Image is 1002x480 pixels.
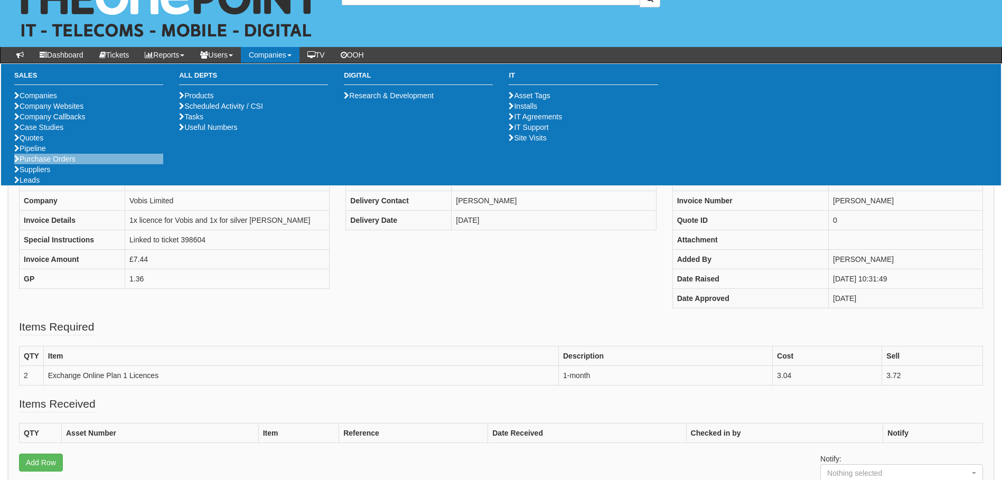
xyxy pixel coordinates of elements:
td: Linked to ticket 398604 [125,230,330,250]
a: Installs [509,102,537,110]
legend: Items Required [19,319,94,335]
td: [DATE] [452,211,656,230]
a: IT Agreements [509,112,562,121]
td: 3.72 [882,366,983,385]
th: Sell [882,346,983,366]
a: Suppliers [14,165,50,174]
a: Leads [14,176,40,184]
a: Case Studies [14,123,63,131]
th: Item [258,423,339,443]
th: Attachment [672,230,828,250]
td: [PERSON_NAME] [452,191,656,211]
th: Date Raised [672,269,828,289]
a: OOH [333,47,372,63]
th: Notify [883,423,983,443]
a: Products [179,91,213,100]
th: Reference [339,423,488,443]
th: Description [558,346,772,366]
a: Companies [241,47,299,63]
a: Company Callbacks [14,112,86,121]
td: Vobis Limited [125,191,330,211]
a: Scheduled Activity / CSI [179,102,263,110]
h3: IT [509,72,658,85]
th: Quote ID [672,211,828,230]
a: IT Support [509,123,548,131]
th: Date Received [488,423,686,443]
a: Research & Development [344,91,434,100]
td: 1.36 [125,269,330,289]
th: Special Instructions [20,230,125,250]
td: [PERSON_NAME] [829,250,983,269]
th: Added By [672,250,828,269]
h3: Sales [14,72,163,85]
th: Checked in by [686,423,883,443]
td: 1-month [558,366,772,385]
td: [DATE] 10:31:49 [829,269,983,289]
th: QTY [20,346,44,366]
a: Tickets [91,47,137,63]
th: Invoice Amount [20,250,125,269]
th: QTY [20,423,62,443]
a: TV [299,47,333,63]
td: £7.44 [125,250,330,269]
a: Tasks [179,112,203,121]
th: Item [43,346,558,366]
a: Add Row [19,454,63,472]
legend: Items Received [19,396,96,412]
div: Nothing selected [827,468,956,478]
td: 1x licence for Vobis and 1x for silver [PERSON_NAME] [125,211,330,230]
a: Reports [137,47,192,63]
th: Delivery Date [346,211,452,230]
th: GP [20,269,125,289]
a: Asset Tags [509,91,550,100]
th: Delivery Contact [346,191,452,211]
th: Invoice Number [672,191,828,211]
th: Company [20,191,125,211]
a: Dashboard [32,47,91,63]
td: Exchange Online Plan 1 Licences [43,366,558,385]
a: Company Websites [14,102,83,110]
th: Asset Number [62,423,259,443]
a: Users [192,47,241,63]
th: Cost [773,346,882,366]
td: 0 [829,211,983,230]
h3: All Depts [179,72,328,85]
a: Purchase Orders [14,155,76,163]
a: Companies [14,91,57,100]
a: Pipeline [14,144,46,153]
td: [DATE] [829,289,983,308]
td: 3.04 [773,366,882,385]
a: Site Visits [509,134,546,142]
td: [PERSON_NAME] [829,191,983,211]
h3: Digital [344,72,493,85]
td: 2 [20,366,44,385]
th: Date Approved [672,289,828,308]
th: Invoice Details [20,211,125,230]
a: Quotes [14,134,43,142]
a: Useful Numbers [179,123,237,131]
